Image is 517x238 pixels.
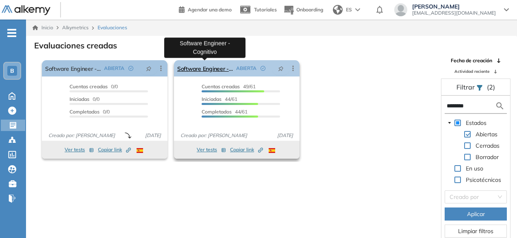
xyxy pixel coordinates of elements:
span: Estados [464,118,488,128]
span: Iniciadas [202,96,222,102]
span: [EMAIL_ADDRESS][DOMAIN_NAME] [412,10,496,16]
span: Abiertas [476,131,497,138]
span: Filtrar [456,83,476,91]
span: (2) [487,82,495,92]
span: Cuentas creadas [70,83,108,90]
span: [DATE] [142,132,164,139]
button: Copiar link [230,145,263,155]
span: ES [346,6,352,13]
span: Onboarding [296,7,323,13]
span: Agendar una demo [188,7,232,13]
span: B [10,68,14,74]
span: Copiar link [98,146,131,153]
span: [PERSON_NAME] [412,3,496,10]
span: Actividad reciente [454,68,489,74]
button: Ver tests [65,145,94,155]
a: Inicio [33,24,53,31]
span: [DATE] [274,132,296,139]
span: Abiertas [474,129,499,139]
span: Cuentas creadas [202,83,240,90]
span: Creado por: [PERSON_NAME] [177,132,250,139]
div: Widget de chat [371,144,517,238]
span: Alkymetrics [62,24,89,31]
button: pushpin [272,62,290,75]
span: Copiar link [230,146,263,153]
span: ABIERTA [236,65,256,72]
button: Ver tests [197,145,226,155]
span: Fecha de creación [451,57,492,64]
i: - [7,32,16,34]
span: Cerradas [476,142,500,149]
button: Copiar link [98,145,131,155]
span: Creado por: [PERSON_NAME] [45,132,118,139]
span: Completados [202,109,232,115]
button: pushpin [140,62,158,75]
span: 44/61 [202,96,237,102]
span: Completados [70,109,100,115]
span: 0/0 [70,109,110,115]
img: ESP [137,148,143,153]
a: Agendar una demo [179,4,232,14]
span: Estados [466,119,487,127]
span: Iniciadas [70,96,89,102]
img: search icon [495,101,505,111]
img: ESP [269,148,275,153]
img: arrow [355,8,360,11]
span: 0/0 [70,83,118,90]
span: 0/0 [70,96,100,102]
span: Cerradas [474,141,501,151]
span: 44/61 [202,109,248,115]
span: Evaluaciones [98,24,127,31]
span: caret-down [447,121,452,125]
span: pushpin [278,65,284,72]
span: 49/61 [202,83,256,90]
img: world [333,5,343,15]
iframe: Chat Widget [371,144,517,238]
span: check-circle [261,66,265,71]
h3: Evaluaciones creadas [34,41,117,50]
a: Software Engineer - Desafío Técnico [45,60,101,76]
span: ABIERTA [104,65,124,72]
a: Software Engineer - Cognitivo [177,60,233,76]
img: Logo [2,5,50,15]
div: Software Engineer - Cognitivo [164,37,245,58]
span: pushpin [146,65,152,72]
button: Onboarding [283,1,323,19]
span: check-circle [128,66,133,71]
span: Tutoriales [254,7,277,13]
